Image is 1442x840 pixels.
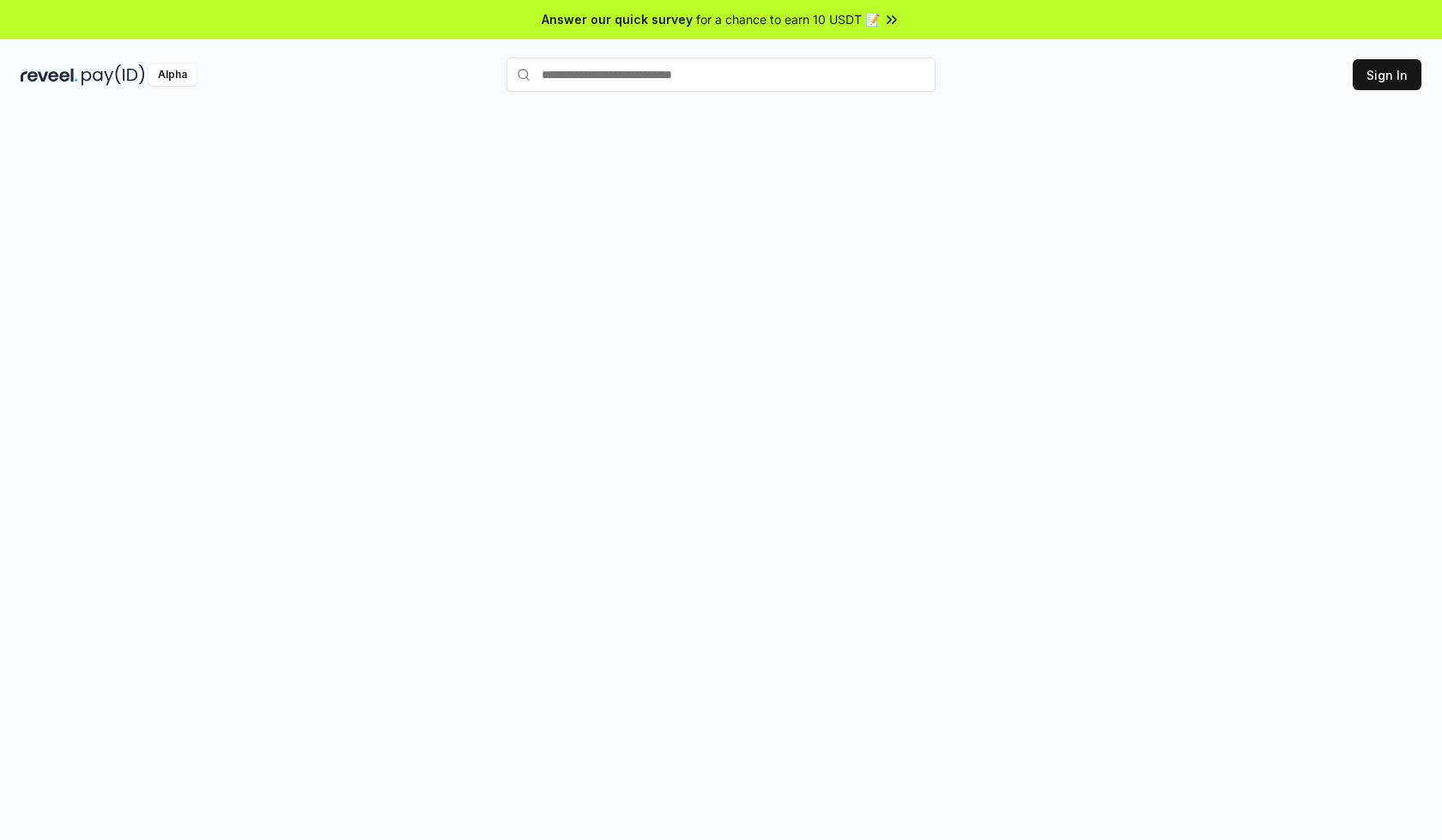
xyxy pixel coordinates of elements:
[21,64,78,86] img: reveel_dark
[148,64,197,86] div: Alpha
[696,10,880,28] span: for a chance to earn 10 USDT 📝
[542,10,693,28] span: Answer our quick survey
[82,64,145,86] img: pay_id
[1353,59,1421,90] button: Sign In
